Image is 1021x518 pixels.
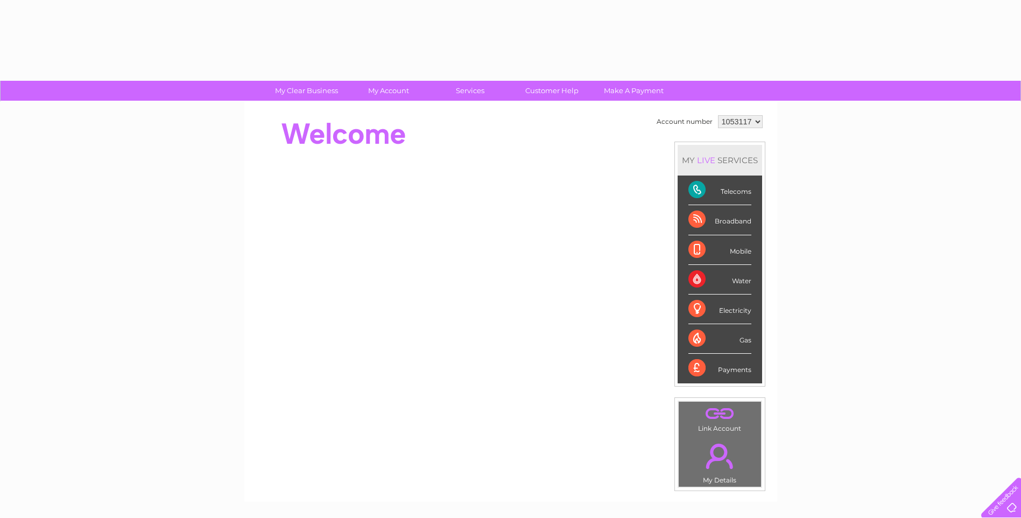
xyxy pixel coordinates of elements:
td: Account number [654,113,715,131]
a: Make A Payment [589,81,678,101]
a: My Clear Business [262,81,351,101]
td: My Details [678,435,762,487]
td: Link Account [678,401,762,435]
div: Payments [688,354,751,383]
div: MY SERVICES [678,145,762,176]
div: Water [688,265,751,295]
a: Services [426,81,515,101]
div: Electricity [688,295,751,324]
div: Telecoms [688,176,751,205]
a: My Account [344,81,433,101]
div: Broadband [688,205,751,235]
a: Customer Help [508,81,596,101]
div: Gas [688,324,751,354]
div: Mobile [688,235,751,265]
a: . [681,404,758,423]
a: . [681,437,758,475]
div: LIVE [695,155,717,165]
